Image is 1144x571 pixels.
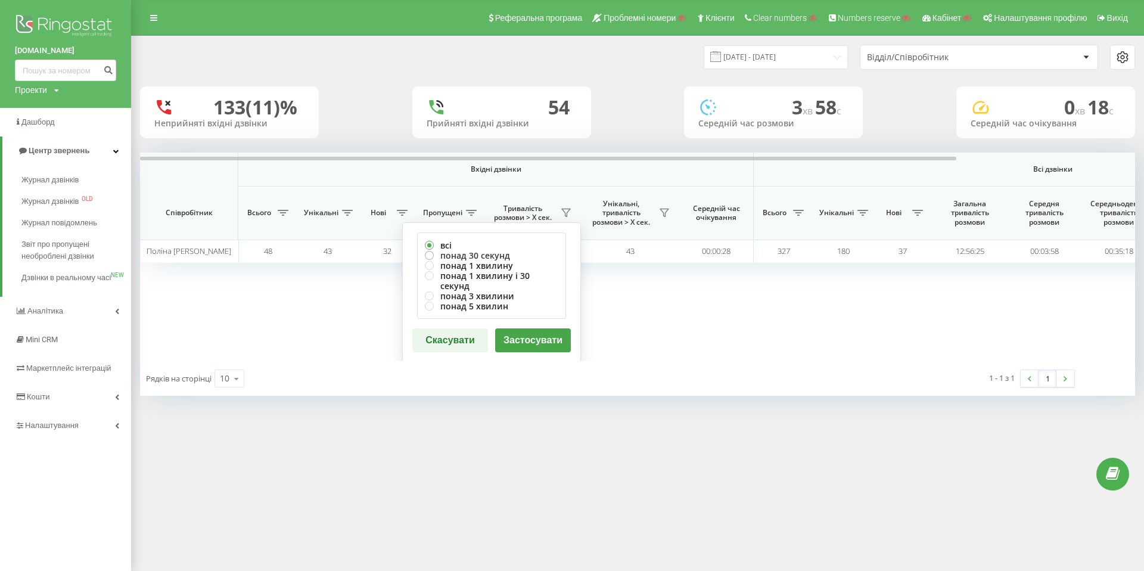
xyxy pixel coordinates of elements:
[21,267,131,288] a: Дзвінки в реальному часіNEW
[21,174,79,186] span: Журнал дзвінків
[989,372,1015,384] div: 1 - 1 з 1
[1016,199,1072,227] span: Середня тривалість розмови
[26,364,111,373] span: Маркетплейс інтеграцій
[837,104,841,117] span: c
[27,306,63,315] span: Аналiтика
[15,45,116,57] a: [DOMAIN_NAME]
[932,240,1007,263] td: 12:56:25
[21,234,131,267] a: Звіт про пропущені необроблені дзвінки
[971,119,1121,129] div: Середній час очікування
[21,191,131,212] a: Журнал дзвінківOLD
[698,119,848,129] div: Середній час розмови
[495,328,571,352] button: Застосувати
[2,136,131,165] a: Центр звернень
[425,240,558,250] label: всі
[244,208,274,218] span: Всього
[425,271,558,291] label: понад 1 хвилину і 30 секунд
[383,246,391,256] span: 32
[220,373,229,384] div: 10
[21,195,79,207] span: Журнал дзвінків
[264,246,272,256] span: 48
[363,208,393,218] span: Нові
[21,117,55,126] span: Дашборд
[932,13,962,23] span: Кабінет
[1087,94,1114,120] span: 18
[425,291,558,301] label: понад 3 хвилини
[21,238,125,262] span: Звіт про пропущені необроблені дзвінки
[838,13,900,23] span: Numbers reserve
[495,13,583,23] span: Реферальна програма
[1109,104,1114,117] span: c
[626,246,635,256] span: 43
[1107,13,1128,23] span: Вихід
[899,246,907,256] span: 37
[815,94,841,120] span: 58
[25,421,79,430] span: Налаштування
[425,301,558,311] label: понад 5 хвилин
[489,204,557,222] span: Тривалість розмови > Х сек.
[150,208,228,218] span: Співробітник
[1075,104,1087,117] span: хв
[412,328,488,352] button: Скасувати
[15,60,116,81] input: Пошук за номером
[324,246,332,256] span: 43
[146,373,212,384] span: Рядків на сторінці
[792,94,815,120] span: 3
[425,260,558,271] label: понад 1 хвилину
[26,335,58,344] span: Mini CRM
[778,246,790,256] span: 327
[705,13,735,23] span: Клієнти
[27,392,49,401] span: Кошти
[29,146,89,155] span: Центр звернень
[548,96,570,119] div: 54
[213,96,297,119] div: 133 (11)%
[879,208,909,218] span: Нові
[994,13,1087,23] span: Налаштування профілю
[941,199,998,227] span: Загальна тривалість розмови
[15,12,116,42] img: Ringostat logo
[427,119,577,129] div: Прийняті вхідні дзвінки
[688,204,744,222] span: Середній час очікування
[819,208,854,218] span: Унікальні
[1007,240,1081,263] td: 00:03:58
[803,104,815,117] span: хв
[15,84,47,96] div: Проекти
[21,212,131,234] a: Журнал повідомлень
[1064,94,1087,120] span: 0
[679,240,754,263] td: 00:00:28
[587,199,655,227] span: Унікальні, тривалість розмови > Х сек.
[837,246,850,256] span: 180
[753,13,807,23] span: Clear numbers
[21,217,97,229] span: Журнал повідомлень
[147,246,231,256] span: Поліна [PERSON_NAME]
[21,272,111,284] span: Дзвінки в реальному часі
[1039,370,1056,387] a: 1
[304,208,338,218] span: Унікальні
[21,169,131,191] a: Журнал дзвінків
[760,208,789,218] span: Всього
[604,13,676,23] span: Проблемні номери
[423,208,462,218] span: Пропущені
[154,119,304,129] div: Неприйняті вхідні дзвінки
[269,165,722,174] span: Вхідні дзвінки
[425,250,558,260] label: понад 30 секунд
[867,52,1009,63] div: Відділ/Співробітник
